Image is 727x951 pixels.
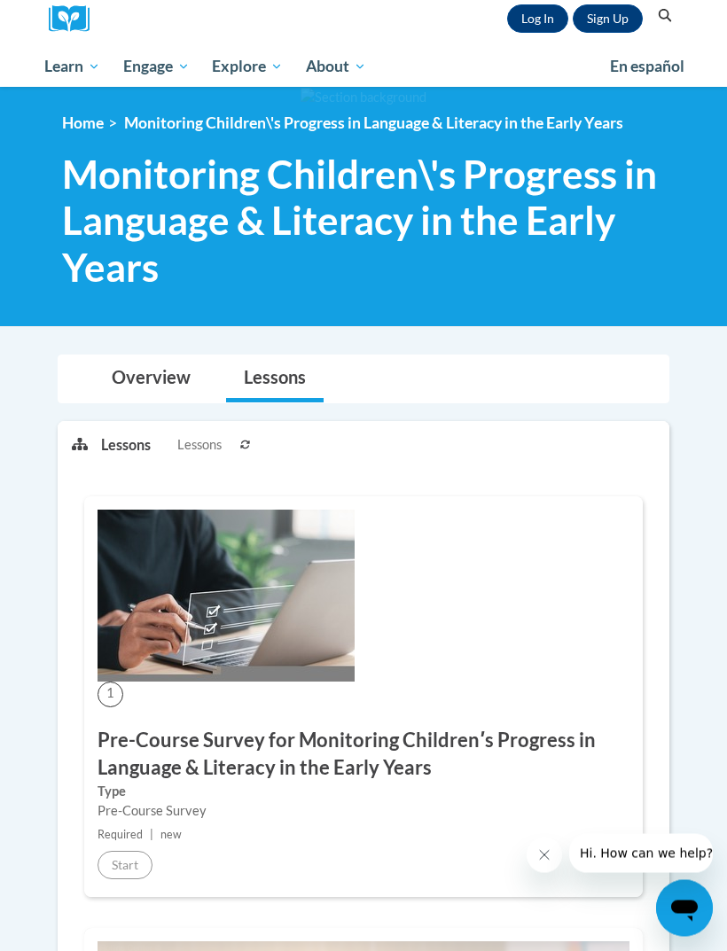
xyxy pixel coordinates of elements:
iframe: Button to launch messaging window [656,880,713,937]
a: About [294,47,378,88]
span: Monitoring Children\'s Progress in Language & Literacy in the Early Years [62,152,674,292]
img: Course Image [98,511,355,682]
span: Engage [123,57,190,78]
a: Register [573,5,643,34]
a: Home [62,114,104,133]
button: Start [98,852,152,880]
span: 1 [98,682,123,708]
a: En español [598,49,696,86]
iframe: Message from company [569,834,713,873]
div: Pre-Course Survey [98,802,629,822]
iframe: Close message [527,838,562,873]
img: Section background [301,89,426,108]
span: About [306,57,366,78]
a: Learn [33,47,112,88]
a: Engage [112,47,201,88]
img: Logo brand [49,6,102,34]
p: Lessons [101,436,151,456]
span: Lessons [177,436,222,456]
h3: Pre-Course Survey for Monitoring Childrenʹs Progress in Language & Literacy in the Early Years [98,728,629,783]
a: Overview [94,356,208,403]
span: | [150,829,153,842]
a: Explore [200,47,294,88]
span: En español [610,58,684,76]
a: Lessons [226,356,324,403]
div: Main menu [31,47,696,88]
span: Explore [212,57,283,78]
a: Log In [507,5,568,34]
button: Search [652,6,678,27]
a: Cox Campus [49,6,102,34]
span: new [160,829,182,842]
span: Learn [44,57,100,78]
label: Type [98,783,629,802]
span: Required [98,829,143,842]
span: Monitoring Children\'s Progress in Language & Literacy in the Early Years [124,114,623,133]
